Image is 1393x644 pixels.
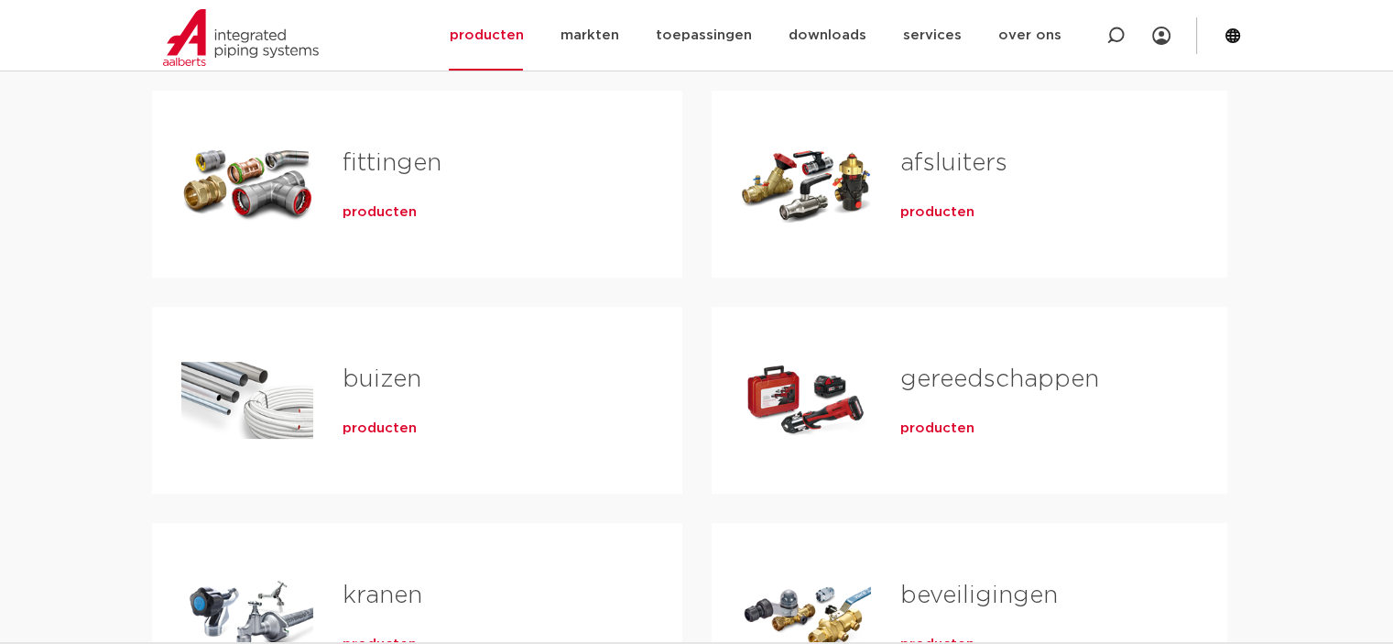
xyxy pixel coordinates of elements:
[343,203,417,222] a: producten
[900,151,1007,175] a: afsluiters
[900,584,1058,607] a: beveiligingen
[343,420,417,438] a: producten
[343,367,421,391] a: buizen
[900,203,974,222] a: producten
[900,420,974,438] a: producten
[343,151,441,175] a: fittingen
[900,367,1099,391] a: gereedschappen
[343,584,422,607] a: kranen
